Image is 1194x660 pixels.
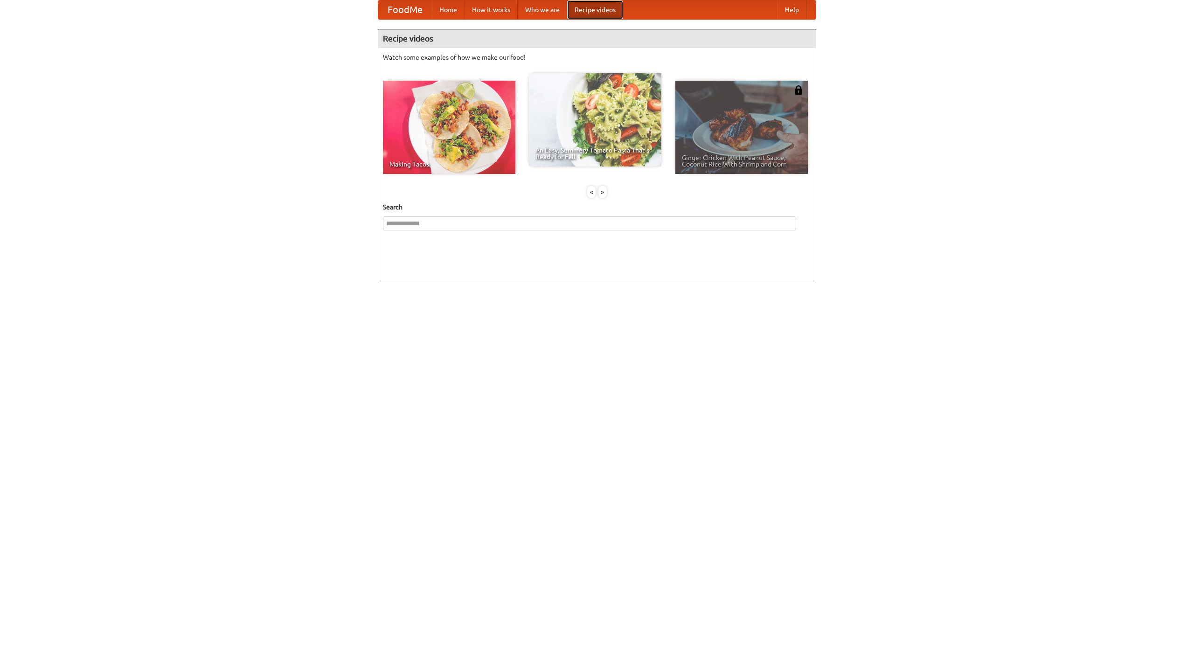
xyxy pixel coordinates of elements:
div: » [598,186,607,198]
span: An Easy, Summery Tomato Pasta That's Ready for Fall [535,147,655,160]
span: Making Tacos [389,161,509,167]
a: An Easy, Summery Tomato Pasta That's Ready for Fall [529,73,661,167]
a: How it works [465,0,518,19]
div: « [587,186,596,198]
h4: Recipe videos [378,29,816,48]
a: Home [432,0,465,19]
a: Recipe videos [567,0,623,19]
a: Help [777,0,806,19]
a: FoodMe [378,0,432,19]
p: Watch some examples of how we make our food! [383,53,811,62]
a: Making Tacos [383,81,515,174]
a: Who we are [518,0,567,19]
img: 483408.png [794,85,803,95]
h5: Search [383,202,811,212]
